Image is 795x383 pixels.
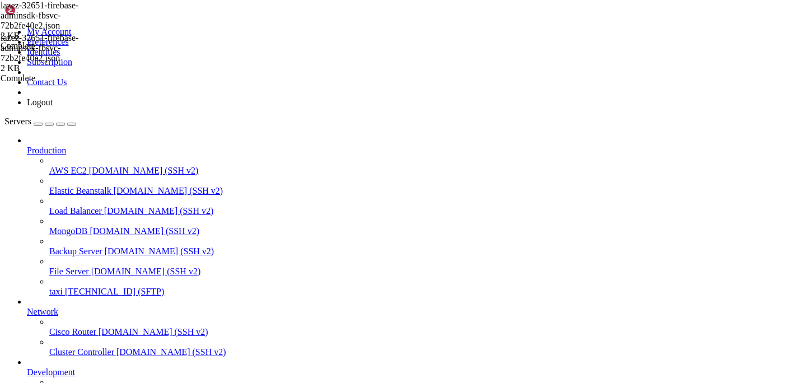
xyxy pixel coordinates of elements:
div: 2 KB [1,63,113,73]
span: lazez-32651-firebase-adminsdk-fbsvc-72b2fe40e2.json [1,1,113,41]
span: lazez-32651-firebase-adminsdk-fbsvc-72b2fe40e2.json [1,33,113,73]
div: Complete [1,41,113,51]
span: lazez-32651-firebase-adminsdk-fbsvc-72b2fe40e2.json [1,1,78,30]
div: Complete [1,73,113,83]
div: 2 KB [1,31,113,41]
